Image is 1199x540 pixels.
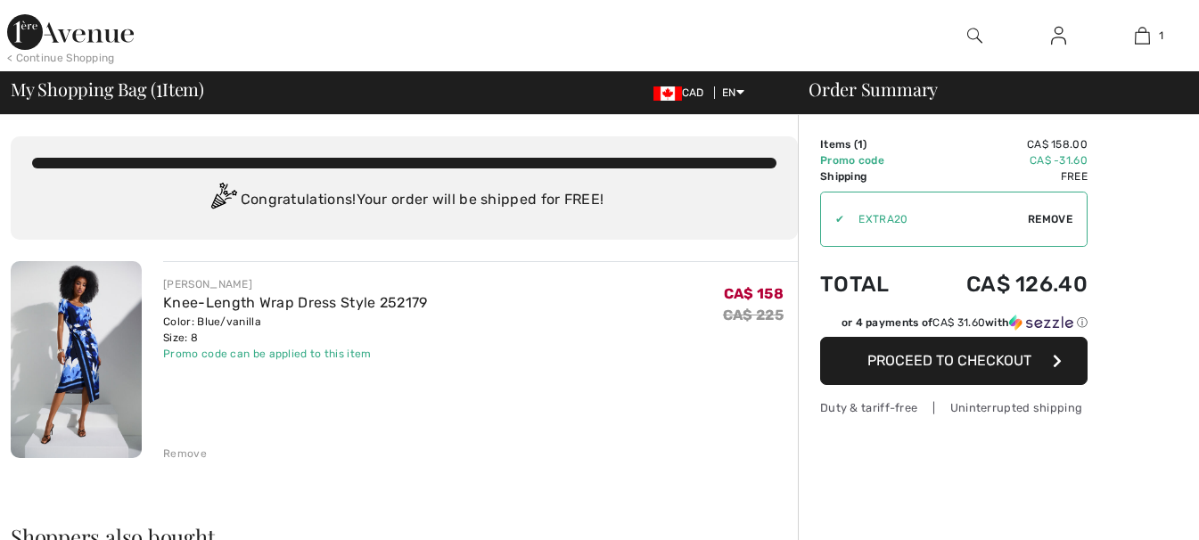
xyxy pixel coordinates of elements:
[1028,211,1072,227] span: Remove
[724,285,784,302] span: CA$ 158
[820,168,917,184] td: Shipping
[1159,28,1163,44] span: 1
[7,50,115,66] div: < Continue Shopping
[1102,25,1184,46] a: 1
[1051,25,1066,46] img: My Info
[205,183,241,218] img: Congratulation2.svg
[1037,25,1080,47] a: Sign In
[163,346,428,362] div: Promo code can be applied to this item
[32,183,776,218] div: Congratulations! Your order will be shipped for FREE!
[11,80,204,98] span: My Shopping Bag ( Item)
[820,315,1088,337] div: or 4 payments ofCA$ 31.60withSezzle Click to learn more about Sezzle
[653,86,682,101] img: Canadian Dollar
[867,352,1031,369] span: Proceed to Checkout
[163,294,428,311] a: Knee-Length Wrap Dress Style 252179
[723,307,784,323] s: CA$ 225
[820,399,1088,416] div: Duty & tariff-free | Uninterrupted shipping
[858,138,863,151] span: 1
[653,86,711,99] span: CAD
[917,136,1088,152] td: CA$ 158.00
[842,315,1088,331] div: or 4 payments of with
[787,80,1188,98] div: Order Summary
[156,76,162,99] span: 1
[917,168,1088,184] td: Free
[820,136,917,152] td: Items ( )
[917,254,1088,315] td: CA$ 126.40
[1135,25,1150,46] img: My Bag
[820,152,917,168] td: Promo code
[917,152,1088,168] td: CA$ -31.60
[820,254,917,315] td: Total
[821,211,844,227] div: ✔
[820,337,1088,385] button: Proceed to Checkout
[163,446,207,462] div: Remove
[1009,315,1073,331] img: Sezzle
[967,25,982,46] img: search the website
[11,261,142,458] img: Knee-Length Wrap Dress Style 252179
[722,86,744,99] span: EN
[163,276,428,292] div: [PERSON_NAME]
[844,192,1028,246] input: Promo code
[7,14,134,50] img: 1ère Avenue
[932,316,985,329] span: CA$ 31.60
[163,314,428,346] div: Color: Blue/vanilla Size: 8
